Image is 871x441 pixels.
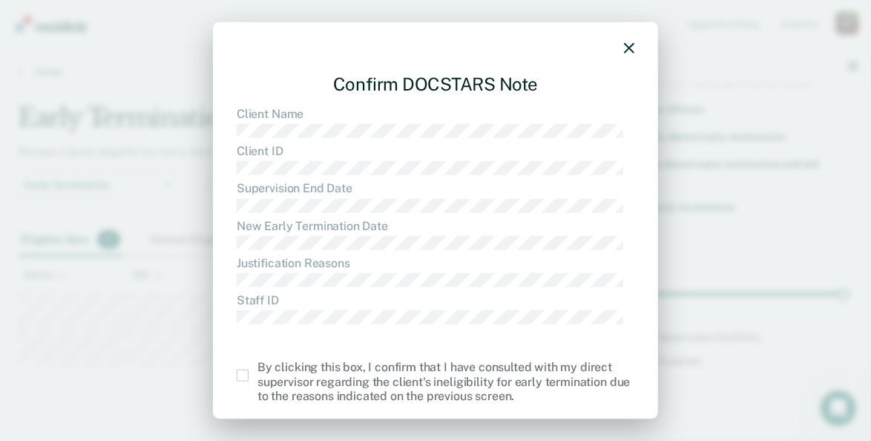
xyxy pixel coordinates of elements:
[237,107,634,121] dt: Client Name
[237,218,634,232] dt: New Early Termination Date
[237,62,634,107] div: Confirm DOCSTARS Note
[237,144,634,158] dt: Client ID
[257,360,634,403] div: By clicking this box, I confirm that I have consulted with my direct supervisor regarding the cli...
[237,256,634,270] dt: Justification Reasons
[237,293,634,307] dt: Staff ID
[237,181,634,195] dt: Supervision End Date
